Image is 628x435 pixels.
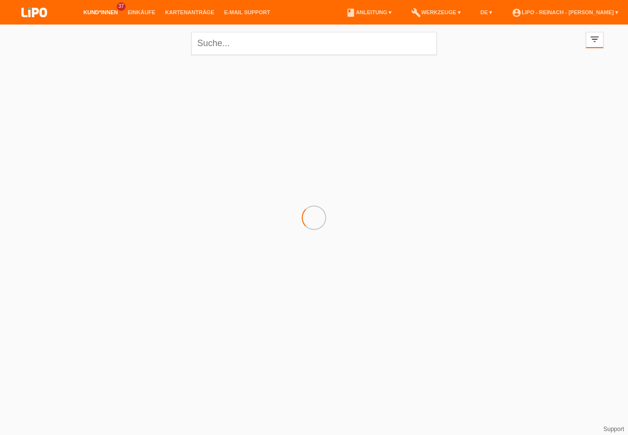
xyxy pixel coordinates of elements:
[406,9,466,15] a: buildWerkzeuge ▾
[346,8,356,18] i: book
[475,9,497,15] a: DE ▾
[411,8,421,18] i: build
[160,9,219,15] a: Kartenanträge
[78,9,123,15] a: Kund*innen
[603,426,624,433] a: Support
[341,9,396,15] a: bookAnleitung ▾
[117,2,126,11] span: 37
[589,34,600,45] i: filter_list
[507,9,623,15] a: account_circleLIPO - Reinach - [PERSON_NAME] ▾
[10,20,59,27] a: LIPO pay
[219,9,275,15] a: E-Mail Support
[191,32,437,55] input: Suche...
[123,9,160,15] a: Einkäufe
[512,8,522,18] i: account_circle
